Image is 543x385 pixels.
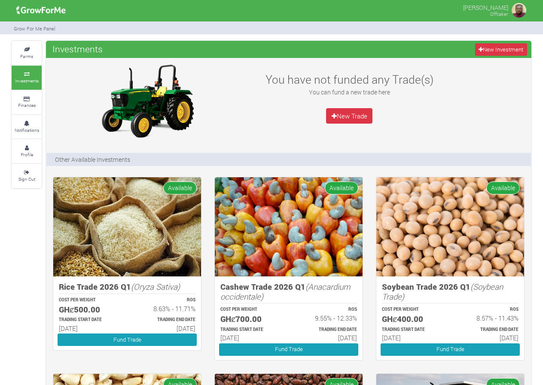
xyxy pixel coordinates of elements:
[135,305,195,312] h6: 8.63% - 11.71%
[219,343,358,356] a: Fund Trade
[215,177,363,276] img: growforme image
[59,297,119,303] p: COST PER WEIGHT
[220,281,351,302] i: (Anacardium occidentale)
[296,334,357,342] h6: [DATE]
[220,327,281,333] p: Estimated Trading Start Date
[15,127,39,133] small: Notifications
[18,102,36,108] small: Finances
[12,164,42,188] a: Sign Out
[135,317,195,323] p: Estimated Trading End Date
[59,317,119,323] p: Estimated Trading Start Date
[220,282,357,301] h5: Cashew Trade 2026 Q1
[58,333,197,346] a: Fund Trade
[55,155,130,164] p: Other Available Investments
[12,115,42,139] a: Notifications
[220,314,281,324] h5: GHȼ700.00
[458,314,519,322] h6: 8.57% - 11.43%
[12,66,42,89] a: Investments
[163,182,197,194] span: Available
[296,306,357,313] p: ROS
[94,62,201,139] img: growforme image
[510,2,528,19] img: growforme image
[135,297,195,303] p: ROS
[382,282,519,301] h5: Soybean Trade 2026 Q1
[256,88,442,97] p: You can fund a new trade here
[382,334,442,342] h6: [DATE]
[463,2,508,12] p: [PERSON_NAME]
[381,343,520,356] a: Fund Trade
[256,73,442,86] h3: You have not funded any Trade(s)
[382,281,503,302] i: (Soybean Trade)
[59,282,195,292] h5: Rice Trade 2026 Q1
[475,43,527,56] a: New Investment
[21,152,33,158] small: Profile
[458,327,519,333] p: Estimated Trading End Date
[131,281,180,292] i: (Oryza Sativa)
[296,327,357,333] p: Estimated Trading End Date
[13,2,69,19] img: growforme image
[382,327,442,333] p: Estimated Trading Start Date
[382,314,442,324] h5: GHȼ400.00
[382,306,442,313] p: COST PER WEIGHT
[326,108,372,124] a: New Trade
[50,40,105,58] span: Investments
[220,334,281,342] h6: [DATE]
[458,334,519,342] h6: [DATE]
[220,306,281,313] p: COST PER WEIGHT
[12,139,42,163] a: Profile
[14,25,55,32] small: Grow For Me Panel
[135,324,195,332] h6: [DATE]
[325,182,358,194] span: Available
[486,182,520,194] span: Available
[12,41,42,65] a: Farms
[490,11,508,17] small: Offtaker
[296,314,357,322] h6: 9.55% - 12.33%
[59,324,119,332] h6: [DATE]
[458,306,519,313] p: ROS
[20,53,33,59] small: Farms
[15,78,39,84] small: Investments
[12,91,42,114] a: Finances
[59,305,119,315] h5: GHȼ500.00
[18,176,35,182] small: Sign Out
[376,177,524,276] img: growforme image
[53,177,201,276] img: growforme image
